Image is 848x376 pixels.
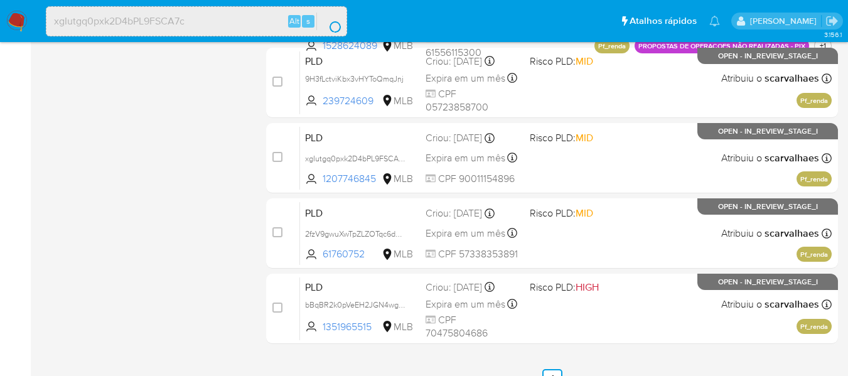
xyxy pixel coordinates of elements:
[709,16,720,26] a: Notificações
[289,15,299,27] span: Alt
[630,14,697,28] span: Atalhos rápidos
[46,13,346,30] input: Pesquise usuários ou casos...
[306,15,310,27] span: s
[316,13,342,30] button: search-icon
[824,30,842,40] span: 3.156.1
[825,14,839,28] a: Sair
[750,15,821,27] p: sara.carvalhaes@mercadopago.com.br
